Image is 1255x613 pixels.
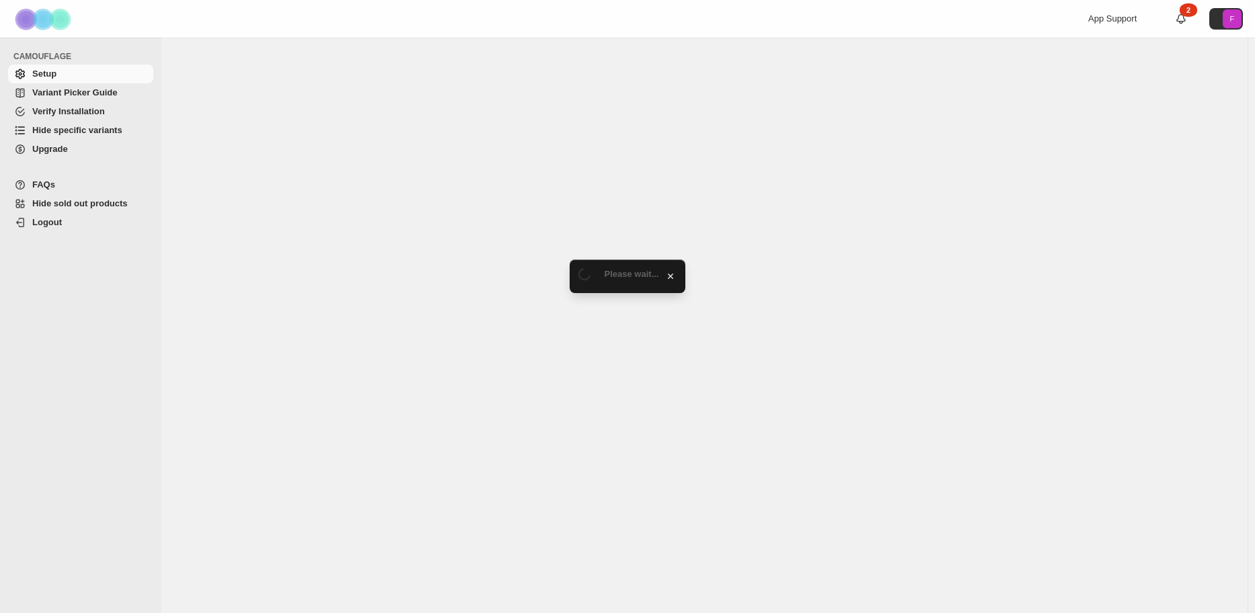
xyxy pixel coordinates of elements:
a: 2 [1174,12,1188,26]
span: Please wait... [605,269,659,279]
span: Hide sold out products [32,198,128,208]
button: Avatar with initials F [1209,8,1243,30]
a: Verify Installation [8,102,153,121]
span: CAMOUFLAGE [13,51,155,62]
span: Setup [32,69,56,79]
a: Logout [8,213,153,232]
span: Upgrade [32,144,68,154]
span: FAQs [32,179,55,190]
a: Hide sold out products [8,194,153,213]
a: Variant Picker Guide [8,83,153,102]
a: Setup [8,65,153,83]
span: Logout [32,217,62,227]
div: 2 [1180,3,1197,17]
span: Variant Picker Guide [32,87,117,97]
span: Hide specific variants [32,125,122,135]
span: Avatar with initials F [1223,9,1242,28]
span: App Support [1088,13,1137,24]
a: Hide specific variants [8,121,153,140]
a: Upgrade [8,140,153,159]
text: F [1230,15,1235,23]
a: FAQs [8,175,153,194]
span: Verify Installation [32,106,105,116]
img: Camouflage [11,1,78,38]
